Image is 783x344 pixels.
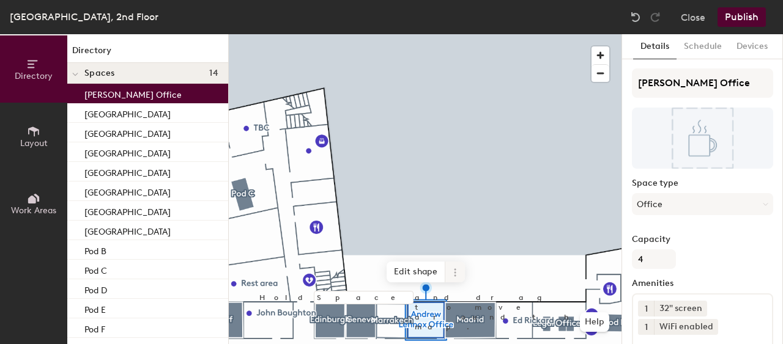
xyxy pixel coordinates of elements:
[387,262,445,282] span: Edit shape
[84,145,171,159] p: [GEOGRAPHIC_DATA]
[632,235,773,244] label: Capacity
[632,178,773,188] label: Space type
[209,68,218,78] span: 14
[20,138,48,148] span: Layout
[15,71,53,81] span: Directory
[84,164,171,178] p: [GEOGRAPHIC_DATA]
[10,9,158,24] div: [GEOGRAPHIC_DATA], 2nd Floor
[84,262,107,276] p: Pod C
[11,205,56,216] span: Work Areas
[654,301,707,317] div: 32" screen
[638,319,654,335] button: 1
[84,243,106,257] p: Pod B
[649,11,661,23] img: Redo
[638,301,654,317] button: 1
[632,193,773,215] button: Office
[84,125,171,139] p: [GEOGRAPHIC_DATA]
[677,34,729,59] button: Schedule
[629,11,642,23] img: Undo
[67,44,228,63] h1: Directory
[633,34,677,59] button: Details
[84,321,105,335] p: Pod F
[84,68,115,78] span: Spaces
[84,184,171,198] p: [GEOGRAPHIC_DATA]
[84,301,106,315] p: Pod E
[632,108,773,169] img: The space named Andrew Lennox Office
[580,312,609,332] button: Help
[681,7,705,27] button: Close
[729,34,775,59] button: Devices
[84,106,171,120] p: [GEOGRAPHIC_DATA]
[632,279,773,288] label: Amenities
[645,321,648,334] span: 1
[84,282,107,296] p: Pod D
[718,7,766,27] button: Publish
[84,86,182,100] p: [PERSON_NAME] Office
[84,203,171,218] p: [GEOGRAPHIC_DATA]
[645,302,648,315] span: 1
[84,223,171,237] p: [GEOGRAPHIC_DATA]
[654,319,718,335] div: WiFi enabled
